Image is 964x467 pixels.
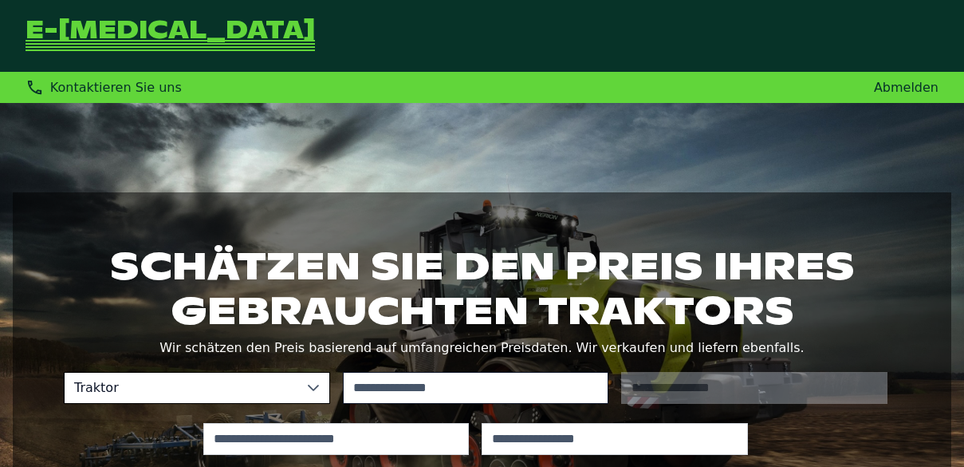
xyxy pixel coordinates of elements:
span: Traktor [65,373,297,403]
a: Abmelden [874,80,938,95]
p: Wir schätzen den Preis basierend auf umfangreichen Preisdaten. Wir verkaufen und liefern ebenfalls. [64,337,900,359]
div: Kontaktieren Sie uns [26,78,182,97]
span: Kontaktieren Sie uns [50,80,182,95]
a: Zurück zur Startseite [26,19,315,53]
h1: Schätzen Sie den Preis Ihres gebrauchten Traktors [64,243,900,333]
